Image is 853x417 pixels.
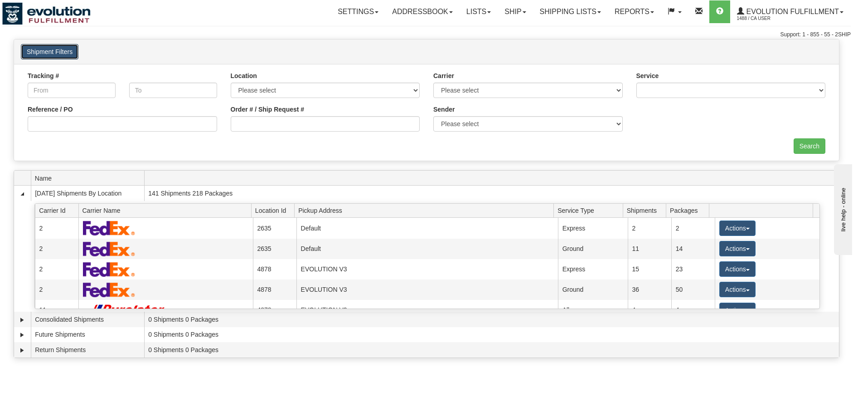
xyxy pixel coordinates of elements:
img: FedEx Express® [83,262,135,277]
td: All [558,300,628,320]
td: 4878 [253,300,296,320]
span: 1488 / CA User [737,14,805,23]
td: 2 [35,259,78,280]
td: 0 Shipments 0 Packages [144,327,839,343]
label: Service [636,71,659,80]
a: Evolution Fulfillment 1488 / CA User [730,0,850,23]
button: Actions [719,303,756,318]
img: FedEx Express® [83,221,135,235]
td: 0 Shipments 0 Packages [144,342,839,358]
td: 2 [628,218,671,238]
td: Express [558,259,628,280]
label: Location [231,71,257,80]
div: live help - online [7,8,84,15]
span: Evolution Fulfillment [744,8,839,15]
td: 2 [35,239,78,259]
td: 11 [35,300,78,320]
td: 2 [35,280,78,300]
span: Name [35,171,144,185]
a: Ship [498,0,533,23]
td: 4878 [253,280,296,300]
input: To [129,83,217,98]
a: Settings [331,0,385,23]
td: 4 [628,300,671,320]
span: Carrier Name [82,203,252,217]
td: Ground [558,239,628,259]
img: logo1488.jpg [2,2,91,25]
td: 14 [671,239,715,259]
td: EVOLUTION V3 [296,300,558,320]
span: Packages [670,203,709,217]
td: 50 [671,280,715,300]
td: Future Shipments [31,327,144,343]
td: EVOLUTION V3 [296,259,558,280]
button: Actions [719,261,756,277]
a: Expand [18,315,27,324]
a: Expand [18,330,27,339]
td: Default [296,218,558,238]
td: 2 [671,218,715,238]
img: FedEx Express® [83,282,135,297]
td: 0 Shipments 0 Packages [144,312,839,327]
td: 15 [628,259,671,280]
td: Ground [558,280,628,300]
input: From [28,83,116,98]
img: FedEx Express® [83,241,135,256]
td: EVOLUTION V3 [296,280,558,300]
a: Expand [18,346,27,355]
td: 2635 [253,218,296,238]
td: 11 [628,239,671,259]
span: Location Id [255,203,295,217]
div: Support: 1 - 855 - 55 - 2SHIP [2,31,851,39]
span: Pickup Address [298,203,553,217]
td: Default [296,239,558,259]
label: Carrier [433,71,454,80]
span: Shipments [627,203,666,217]
a: Shipping lists [533,0,608,23]
button: Actions [719,221,756,236]
label: Sender [433,105,455,114]
td: 141 Shipments 218 Packages [144,186,839,201]
td: 4 [671,300,715,320]
td: Return Shipments [31,342,144,358]
a: Addressbook [385,0,460,23]
label: Tracking # [28,71,59,80]
a: Collapse [18,189,27,198]
td: 4878 [253,259,296,280]
a: Lists [460,0,498,23]
a: Reports [608,0,661,23]
input: Search [794,138,825,154]
img: Purolator [83,304,169,316]
span: Service Type [557,203,623,217]
iframe: chat widget [832,162,852,255]
td: 23 [671,259,715,280]
button: Actions [719,241,756,256]
td: 2 [35,218,78,238]
span: Carrier Id [39,203,78,217]
label: Reference / PO [28,105,73,114]
button: Shipment Filters [21,44,78,59]
td: 36 [628,280,671,300]
button: Actions [719,282,756,297]
td: 2635 [253,239,296,259]
td: Express [558,218,628,238]
td: Consolidated Shipments [31,312,144,327]
label: Order # / Ship Request # [231,105,305,114]
td: [DATE] Shipments By Location [31,186,144,201]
